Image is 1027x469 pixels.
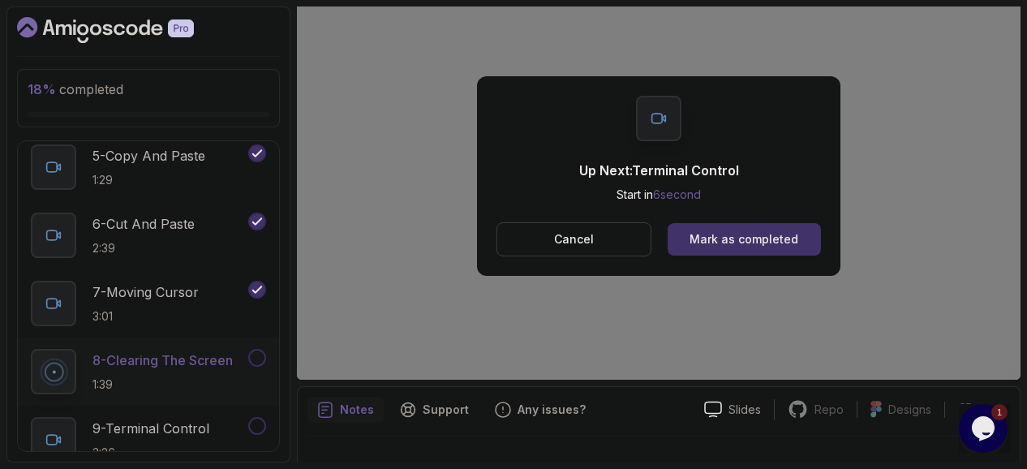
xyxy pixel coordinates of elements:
span: 6 second [653,187,701,201]
p: Slides [728,402,761,418]
button: Mark as completed [668,223,821,256]
p: 1:29 [92,172,205,188]
button: notes button [307,397,384,423]
p: Share [978,402,1010,418]
button: Support button [390,397,479,423]
p: Repo [814,402,844,418]
iframe: To enrich screen reader interactions, please activate Accessibility in Grammarly extension settings [959,404,1011,453]
button: 7-Moving Cursor3:01 [31,281,266,326]
p: 7 - Moving Cursor [92,282,199,302]
p: Any issues? [518,402,586,418]
p: 8 - Clearing The Screen [92,351,233,370]
p: Designs [888,402,931,418]
button: Share [944,402,1010,418]
p: Support [423,402,469,418]
button: Feedback button [485,397,595,423]
span: completed [28,81,123,97]
button: 9-Terminal Control3:26 [31,417,266,463]
p: 6 - Cut And Paste [92,214,195,234]
p: Up Next: Terminal Control [579,161,739,180]
p: 3:01 [92,308,199,325]
button: 8-Clearing The Screen1:39 [31,349,266,394]
p: Notes [340,402,374,418]
button: 5-Copy And Paste1:29 [31,144,266,190]
p: 5 - Copy And Paste [92,146,205,166]
p: 9 - Terminal Control [92,419,209,438]
p: Cancel [554,231,594,247]
p: 3:26 [92,445,209,461]
p: 1:39 [92,376,233,393]
button: 6-Cut And Paste2:39 [31,213,266,258]
p: Start in [579,187,739,203]
button: Cancel [496,222,651,256]
a: Dashboard [17,17,231,43]
div: Mark as completed [690,231,798,247]
p: 2:39 [92,240,195,256]
span: 18 % [28,81,56,97]
a: Slides [691,401,774,418]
